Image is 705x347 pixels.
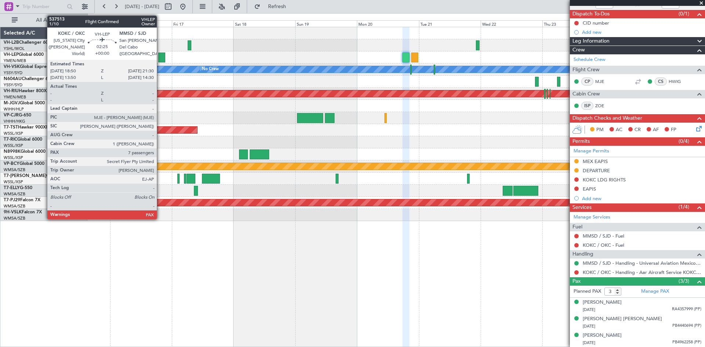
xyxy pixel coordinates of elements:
[481,20,542,27] div: Wed 22
[669,78,685,85] a: HWIG
[19,18,77,23] span: All Aircraft
[4,174,71,178] a: T7-[PERSON_NAME]Global 7500
[616,126,622,134] span: AC
[583,20,609,26] div: CID number
[4,65,20,69] span: VH-VSK
[572,223,582,231] span: Fuel
[4,77,22,81] span: N604AU
[4,125,48,130] a: T7-TSTHawker 900XP
[4,58,26,64] a: YMEN/MEB
[419,20,481,27] div: Tue 21
[4,186,20,190] span: T7-ELLY
[581,77,593,86] div: CP
[583,233,624,239] a: MMSD / SJD - Fuel
[4,53,19,57] span: VH-LEP
[202,64,219,75] div: No Crew
[572,90,600,98] span: Cabin Crew
[4,113,19,118] span: VP-CJR
[572,66,600,74] span: Flight Crew
[583,260,701,266] a: MMSD / SJD - Handling - Universal Aviation Mexico MMSD / SJD
[4,40,51,45] a: VH-L2BChallenger 604
[4,65,60,69] a: VH-VSKGlobal Express XRS
[4,155,23,160] a: WSSL/XSP
[582,29,701,35] div: Add new
[110,20,172,27] div: Thu 16
[4,46,25,51] a: YSHL/WOL
[582,195,701,202] div: Add new
[125,3,159,10] span: [DATE] - [DATE]
[4,119,25,124] a: VHHH/HKG
[596,126,604,134] span: PM
[4,89,19,93] span: VH-RIU
[4,94,26,100] a: YMEN/MEB
[4,216,25,221] a: WMSA/SZB
[583,177,626,183] div: KOKC LDG RIGHTS
[4,198,40,202] a: T7-PJ29Falcon 7X
[671,126,676,134] span: FP
[4,40,19,45] span: VH-L2B
[679,137,689,145] span: (0/4)
[672,323,701,329] span: PB4440694 (PP)
[4,191,25,197] a: WMSA/SZB
[574,214,610,221] a: Manage Services
[641,288,669,295] a: Manage PAX
[4,137,42,142] a: T7-RICGlobal 6000
[572,277,581,286] span: Pax
[4,203,25,209] a: WMSA/SZB
[4,106,24,112] a: WIHH/HLP
[4,174,46,178] span: T7-[PERSON_NAME]
[4,143,23,148] a: WSSL/XSP
[679,203,689,211] span: (1/4)
[583,299,622,306] div: [PERSON_NAME]
[574,148,609,155] a: Manage Permits
[572,46,585,54] span: Crew
[295,20,357,27] div: Sun 19
[634,126,641,134] span: CR
[4,101,45,105] a: M-JGVJGlobal 5000
[4,77,53,81] a: N604AUChallenger 604
[4,149,46,154] a: N8998KGlobal 6000
[653,126,659,134] span: AF
[4,186,32,190] a: T7-ELLYG-550
[583,307,595,312] span: [DATE]
[4,137,17,142] span: T7-RIC
[583,186,596,192] div: EAPIS
[4,113,31,118] a: VP-CJRG-650
[4,101,20,105] span: M-JGVJ
[672,339,701,346] span: PB4962258 (PP)
[4,162,44,166] a: VP-BCYGlobal 5000
[4,210,42,214] a: 9H-VSLKFalcon 7X
[574,56,605,64] a: Schedule Crew
[357,20,419,27] div: Mon 20
[4,210,22,214] span: 9H-VSLK
[4,82,22,88] a: YSSY/SYD
[583,332,622,339] div: [PERSON_NAME]
[595,102,612,109] a: ZOE
[583,158,608,165] div: MEX EAPIS
[172,20,234,27] div: Fri 17
[4,89,49,93] a: VH-RIUHawker 800XP
[8,14,80,26] button: All Aircraft
[542,20,604,27] div: Thu 23
[4,198,20,202] span: T7-PJ29
[4,53,44,57] a: VH-LEPGlobal 6000
[583,323,595,329] span: [DATE]
[583,167,610,174] div: DEPARTURE
[4,149,21,154] span: N8998K
[672,306,701,312] span: RA4357999 (PP)
[583,315,662,323] div: [PERSON_NAME] [PERSON_NAME]
[583,269,701,275] a: KOKC / OKC - Handling - Aar Aircraft Service KOKC / OKC
[4,70,22,76] a: YSSY/SYD
[234,20,295,27] div: Sat 18
[4,162,19,166] span: VP-BCY
[251,1,295,12] button: Refresh
[581,102,593,110] div: ISP
[4,179,23,185] a: WSSL/XSP
[572,203,592,212] span: Services
[4,131,23,136] a: WSSL/XSP
[572,10,610,18] span: Dispatch To-Dos
[572,137,590,146] span: Permits
[262,4,293,9] span: Refresh
[572,114,642,123] span: Dispatch Checks and Weather
[572,250,593,259] span: Handling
